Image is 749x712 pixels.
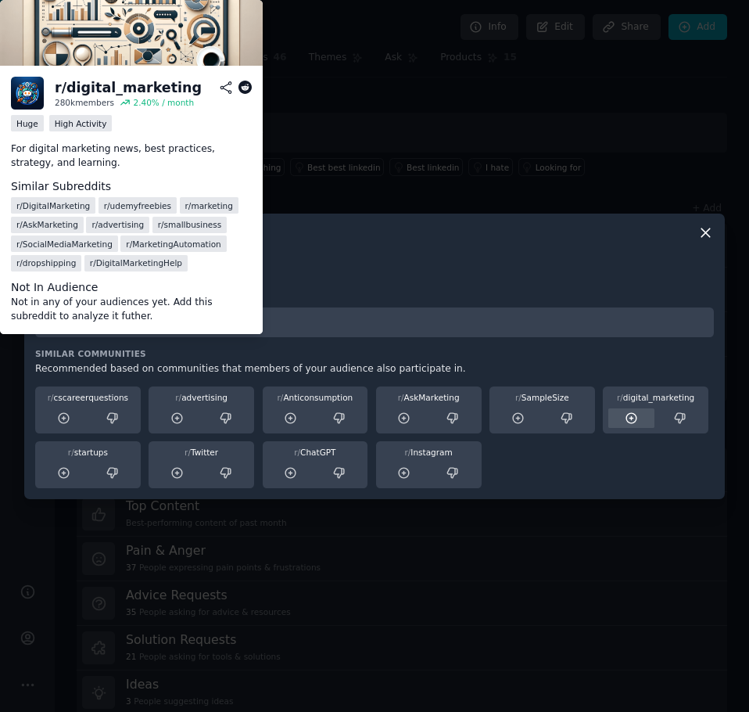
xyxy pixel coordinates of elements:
[382,447,476,458] div: Instagram
[91,219,144,230] span: r/ advertising
[11,279,252,296] dt: Not In Audience
[35,348,714,359] h3: Similar Communities
[16,200,90,211] span: r/ DigitalMarketing
[16,219,78,230] span: r/ AskMarketing
[608,392,703,403] div: digital_marketing
[495,392,590,403] div: SampleSize
[16,239,113,250] span: r/ SocialMediaMarketing
[35,362,714,376] div: Recommended based on communities that members of your audience also participate in.
[404,448,410,457] span: r/
[104,200,171,211] span: r/ udemyfreebies
[68,448,74,457] span: r/
[41,447,135,458] div: startups
[515,393,521,402] span: r/
[90,257,182,268] span: r/ DigitalMarketingHelp
[11,178,252,195] dt: Similar Subreddits
[185,448,191,457] span: r/
[154,392,249,403] div: advertising
[11,142,252,170] p: For digital marketing news, best practices, strategy, and learning.
[49,115,113,131] div: High Activity
[11,77,44,110] img: digital_marketing
[382,392,476,403] div: AskMarketing
[41,392,135,403] div: cscareerquestions
[185,200,233,211] span: r/ marketing
[154,447,249,458] div: Twitter
[398,393,404,402] span: r/
[294,448,300,457] span: r/
[35,293,714,304] h3: Add subreddit by name
[35,307,714,338] input: Enter subreddit name and press enter
[48,393,54,402] span: r/
[133,97,194,108] div: 2.40 % / month
[617,393,623,402] span: r/
[126,239,220,250] span: r/ MarketingAutomation
[158,219,222,230] span: r/ smallbusiness
[278,393,284,402] span: r/
[268,447,363,458] div: ChatGPT
[11,115,44,131] div: Huge
[268,392,363,403] div: Anticonsumption
[11,296,252,323] dd: Not in any of your audiences yet. Add this subreddit to analyze it futher.
[55,97,114,108] div: 280k members
[16,257,76,268] span: r/ dropshipping
[55,78,202,98] div: r/ digital_marketing
[175,393,181,402] span: r/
